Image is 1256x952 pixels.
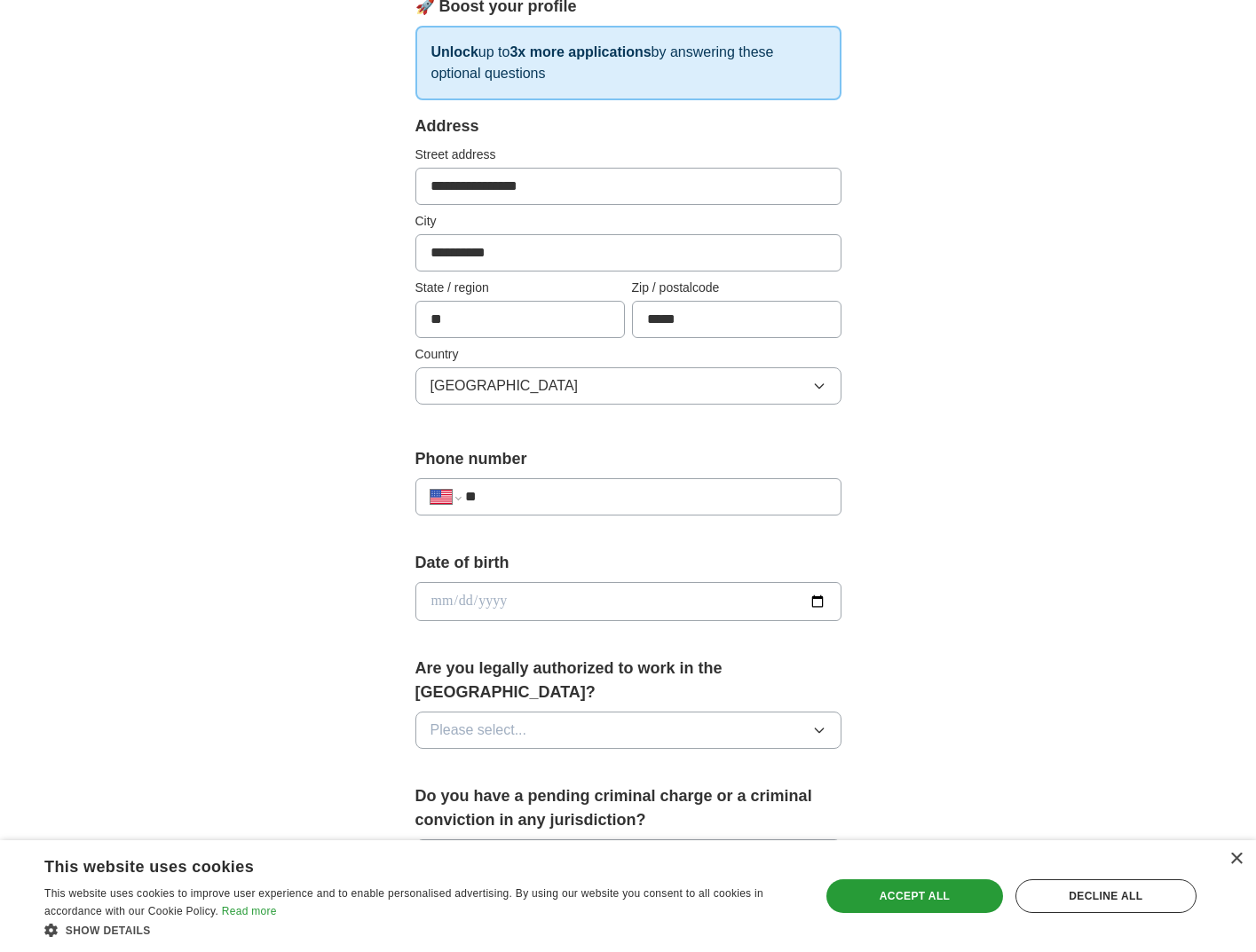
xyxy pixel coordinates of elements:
button: Please select... [415,712,841,749]
span: Show details [66,924,151,937]
label: Country [415,345,841,364]
label: State / region [415,279,625,297]
strong: Unlock [431,44,478,59]
span: This website uses cookies to improve user experience and to enable personalised advertising. By u... [44,887,763,917]
button: Please select... [415,839,841,877]
button: [GEOGRAPHIC_DATA] [415,367,841,405]
div: This website uses cookies [44,851,753,877]
span: Please select... [431,720,527,741]
div: Show details [44,921,797,939]
label: Phone number [415,447,841,471]
a: Read more, opens a new window [222,905,277,917]
div: Address [415,114,841,138]
label: Date of birth [415,551,841,575]
label: Zip / postalcode [632,279,841,297]
strong: 3x more applications [510,44,651,59]
label: Do you have a pending criminal charge or a criminal conviction in any jurisdiction? [415,784,841,832]
label: Are you legally authorized to work in the [GEOGRAPHIC_DATA]? [415,657,841,704]
label: City [415,212,841,231]
div: Close [1229,853,1243,866]
label: Street address [415,146,841,164]
p: up to by answering these optional questions [415,26,841,100]
div: Decline all [1015,879,1197,913]
div: Accept all [826,879,1002,913]
span: [GEOGRAPHIC_DATA] [431,375,579,397]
